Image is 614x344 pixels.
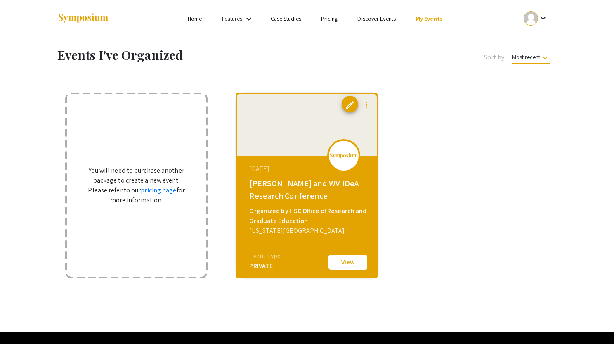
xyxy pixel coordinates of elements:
mat-icon: more_vert [361,100,371,110]
a: Features [222,15,243,22]
div: PRIVATE [249,261,281,271]
span: Sort by: [484,52,505,62]
div: You will need to purchase another package to create a new event. Please refer to our for more inf... [69,96,204,275]
span: Most recent [512,53,550,64]
button: Expand account dropdown [515,9,557,28]
div: Organized by HSC Office of Research and Graduate Education [249,206,366,226]
div: Event Type [249,251,281,261]
a: Case Studies [271,15,301,22]
mat-icon: keyboard_arrow_down [540,53,550,63]
a: Discover Events [357,15,396,22]
span: edit [345,100,355,110]
h1: Events I've Organized [57,47,343,62]
div: [PERSON_NAME] and WV IDeA Research Conference [249,177,366,202]
a: Pricing [321,15,338,22]
div: [DATE] [249,164,366,174]
a: My Events [416,15,443,22]
button: Most recent [505,50,557,64]
a: Home [188,15,202,22]
img: logo_v2.png [329,153,358,159]
button: View [327,254,368,271]
mat-icon: Expand Features list [244,14,254,24]
img: Symposium by ForagerOne [57,13,109,24]
button: edit [342,96,358,112]
div: [US_STATE][GEOGRAPHIC_DATA] [249,226,366,236]
mat-icon: Expand account dropdown [538,13,548,23]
